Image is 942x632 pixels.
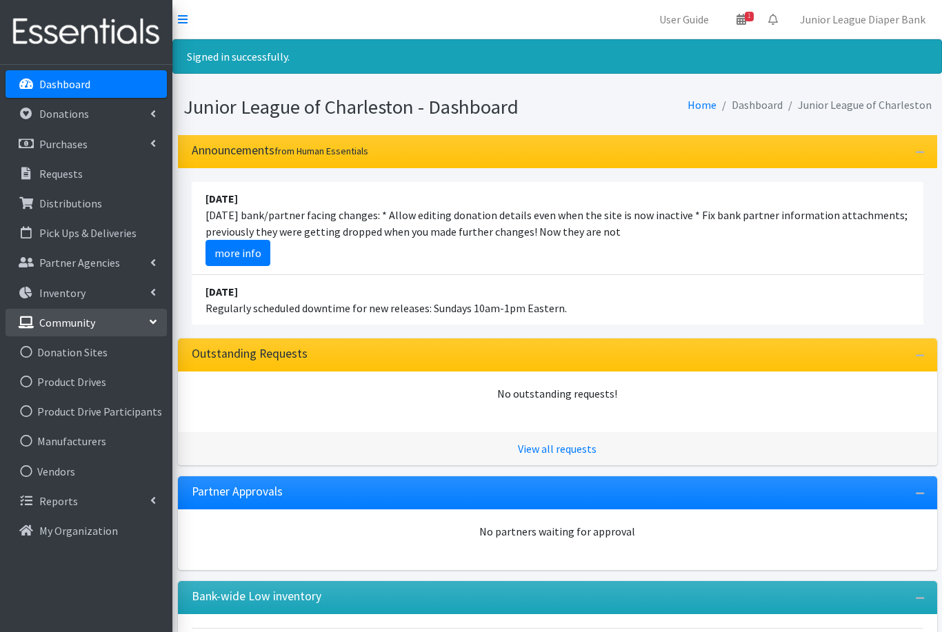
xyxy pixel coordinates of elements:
[6,487,167,515] a: Reports
[39,256,120,269] p: Partner Agencies
[192,143,368,158] h3: Announcements
[206,240,270,266] a: more info
[6,398,167,425] a: Product Drive Participants
[789,6,936,33] a: Junior League Diaper Bank
[6,190,167,217] a: Distributions
[192,182,923,275] li: [DATE] bank/partner facing changes: * Allow editing donation details even when the site is now in...
[783,95,932,115] li: Junior League of Charleston
[206,192,238,205] strong: [DATE]
[6,160,167,187] a: Requests
[6,100,167,128] a: Donations
[274,145,368,157] small: from Human Essentials
[6,309,167,336] a: Community
[39,167,83,181] p: Requests
[6,368,167,396] a: Product Drives
[6,70,167,98] a: Dashboard
[39,137,88,151] p: Purchases
[172,39,942,74] div: Signed in successfully.
[725,6,757,33] a: 1
[192,523,923,540] div: No partners waiting for approval
[39,196,102,210] p: Distributions
[192,485,283,499] h3: Partner Approvals
[6,338,167,366] a: Donation Sites
[39,226,137,240] p: Pick Ups & Deliveries
[745,12,754,21] span: 1
[206,285,238,298] strong: [DATE]
[688,98,716,112] a: Home
[192,385,923,402] div: No outstanding requests!
[518,442,597,456] a: View all requests
[6,249,167,276] a: Partner Agencies
[716,95,783,115] li: Dashboard
[6,130,167,158] a: Purchases
[39,77,90,91] p: Dashboard
[183,95,552,119] h1: Junior League of Charleston - Dashboard
[39,286,86,300] p: Inventory
[6,517,167,544] a: My Organization
[192,589,321,604] h3: Bank-wide Low inventory
[6,458,167,485] a: Vendors
[39,316,95,329] p: Community
[6,427,167,455] a: Manufacturers
[6,219,167,247] a: Pick Ups & Deliveries
[39,107,89,121] p: Donations
[39,524,118,538] p: My Organization
[39,494,78,508] p: Reports
[192,275,923,325] li: Regularly scheduled downtime for new releases: Sundays 10am-1pm Eastern.
[6,279,167,307] a: Inventory
[648,6,720,33] a: User Guide
[6,9,167,55] img: HumanEssentials
[192,347,308,361] h3: Outstanding Requests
